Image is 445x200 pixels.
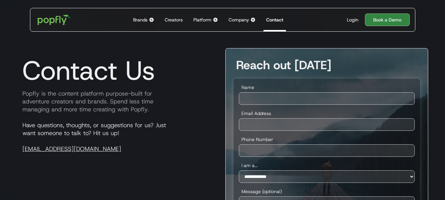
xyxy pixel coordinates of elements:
[239,84,415,91] label: Name
[22,145,121,153] a: [EMAIL_ADDRESS][DOMAIN_NAME]
[239,136,415,143] label: Phone Number
[264,8,286,31] a: Contact
[33,10,75,30] a: home
[344,16,361,23] a: Login
[229,16,249,23] div: Company
[347,16,358,23] div: Login
[165,16,183,23] div: Creators
[17,90,220,113] p: Popfly is the content platform purpose-built for adventure creators and brands. Spend less time m...
[133,16,148,23] div: Brands
[162,8,185,31] a: Creators
[239,188,415,195] label: Message (optional)
[239,162,415,169] label: I am a...
[17,121,220,153] p: Have questions, thoughts, or suggestions for us? Just want someone to talk to? Hit us up!
[365,14,410,26] a: Book a Demo
[236,57,331,73] strong: Reach out [DATE]
[239,110,415,117] label: Email Address
[266,16,283,23] div: Contact
[193,16,211,23] div: Platform
[17,55,155,86] h1: Contact Us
